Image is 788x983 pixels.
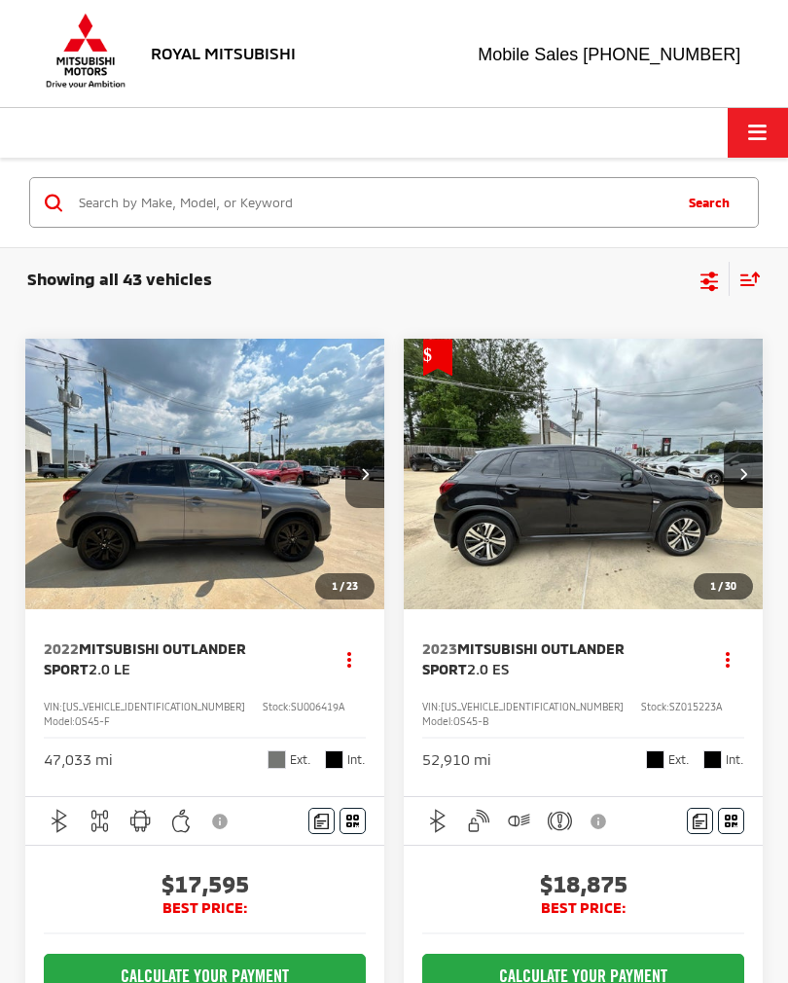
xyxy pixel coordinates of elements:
[403,339,765,610] img: 2023 Mitsubishi Outlander Sport 2.0 ES
[44,638,314,678] a: 2022Mitsubishi Outlander Sport2.0 LE
[422,869,745,898] span: $18,875
[710,642,744,676] button: Actions
[291,701,344,712] span: SU006419A
[422,639,625,677] span: Mitsubishi Outlander Sport
[346,580,358,592] span: 23
[268,750,286,769] span: Mercury Gray Metallic
[403,339,765,609] div: 2023 Mitsubishi Outlander Sport 2.0 ES 0
[724,440,763,508] button: Next image
[332,642,366,676] button: Actions
[24,339,386,610] img: 2022 Mitsubishi Outlander Sport 2.0 LE
[422,749,491,770] div: 52,910 mi
[703,750,722,769] span: Black
[646,750,664,769] span: Labrador Black Pearl
[687,808,713,834] button: Comments
[347,751,366,768] span: Int.
[422,639,457,657] span: 2023
[44,639,246,677] span: Mitsubishi Outlander Sport
[151,44,296,62] h3: Royal Mitsubishi
[716,579,725,593] span: /
[584,801,617,842] button: View Disclaimer
[669,178,758,227] button: Search
[89,660,130,677] span: 2.0 LE
[728,108,788,158] button: Click to show site navigation
[453,715,488,727] span: OS45-B
[710,580,716,592] span: 1
[62,701,245,712] span: [US_VEHICLE_IDENTIFICATION_NUMBER]
[128,809,153,833] img: Android Auto
[725,580,736,592] span: 30
[338,579,346,593] span: /
[332,580,338,592] span: 1
[314,814,329,829] img: Comments
[340,808,366,834] button: Window Sticker
[693,814,707,829] img: Comments
[44,715,75,727] span: Model:
[44,898,367,918] span: BEST PRICE:
[169,809,194,833] img: Apple CarPlay
[426,809,450,833] img: Bluetooth®
[583,45,740,64] span: [PHONE_NUMBER]
[422,701,441,712] span: VIN:
[467,660,509,677] span: 2.0 ES
[24,339,386,609] div: 2022 Mitsubishi Outlander Sport 2.0 LE 0
[423,339,452,376] span: Get Price Drop Alert
[478,45,578,64] span: Mobile Sales
[325,750,343,769] span: Black
[44,749,113,770] div: 47,033 mi
[48,809,72,833] img: Bluetooth®
[422,638,693,678] a: 2023Mitsubishi Outlander Sport2.0 ES
[668,751,690,768] span: Ext.
[44,701,62,712] span: VIN:
[88,809,112,833] img: 4WD/AWD
[466,809,490,833] img: Keyless Entry
[44,639,79,657] span: 2022
[548,809,572,833] img: Emergency Brake Assist
[726,751,744,768] span: Int.
[441,701,624,712] span: [US_VEHICLE_IDENTIFICATION_NUMBER]
[730,262,761,296] button: Select sort value
[345,440,384,508] button: Next image
[42,13,129,89] img: Mitsubishi
[75,715,110,727] span: OS45-F
[669,701,722,712] span: SZ015223A
[24,339,386,609] a: 2022 Mitsubishi Outlander Sport 2.0 LE2022 Mitsubishi Outlander Sport 2.0 LE2022 Mitsubishi Outla...
[641,701,669,712] span: Stock:
[346,814,359,828] i: Window Sticker
[263,701,291,712] span: Stock:
[347,651,351,667] span: dropdown dots
[422,898,745,918] span: BEST PRICE:
[27,269,212,288] span: Showing all 43 vehicles
[698,265,722,294] button: Select filters
[726,651,730,667] span: dropdown dots
[290,751,311,768] span: Ext.
[422,715,453,727] span: Model:
[44,869,367,898] span: $17,595
[507,809,531,833] img: Automatic High Beams
[205,801,238,842] button: View Disclaimer
[403,339,765,609] a: 2023 Mitsubishi Outlander Sport 2.0 ES2023 Mitsubishi Outlander Sport 2.0 ES2023 Mitsubishi Outla...
[308,808,335,834] button: Comments
[725,814,737,828] i: Window Sticker
[718,808,744,834] button: Window Sticker
[77,179,669,226] input: Search by Make, Model, or Keyword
